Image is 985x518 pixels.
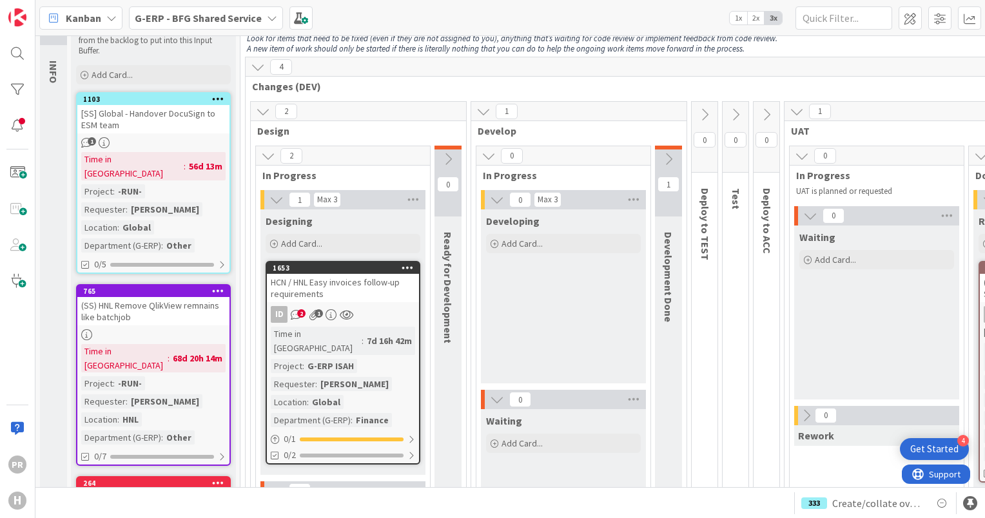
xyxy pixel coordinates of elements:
span: Add Card... [502,437,543,449]
span: 0 [501,148,523,164]
div: Department (G-ERP) [271,413,351,427]
span: : [362,334,364,348]
span: Kanban [66,10,101,26]
div: Requester [81,394,126,408]
span: : [168,351,170,365]
div: [PERSON_NAME] [128,394,202,408]
div: 1653HCN / HNL Easy invoices follow-up requirements [267,262,419,302]
span: : [161,238,163,253]
span: In Progress [796,169,948,182]
a: 1103[SS] Global - Handover DocuSign to ESM teamTime in [GEOGRAPHIC_DATA]:56d 13mProject:-RUN-Requ... [76,92,231,274]
span: : [126,394,128,408]
span: Create/collate overview of Facility applications [832,495,924,511]
div: Department (G-ERP) [81,238,161,253]
span: : [315,377,317,391]
div: PR [8,456,26,474]
div: [PERSON_NAME] [317,377,392,391]
div: Global [119,220,154,235]
span: Add Card... [92,69,133,81]
span: 2x [747,12,765,24]
b: G-ERP - BFG Shared Service [135,12,262,24]
div: 0/1 [267,431,419,447]
span: : [117,220,119,235]
span: Add Card... [281,238,322,249]
div: ID [267,306,419,323]
span: 0/2 [284,448,296,462]
span: : [307,395,309,409]
span: Add Card... [815,254,856,265]
span: 0 [814,148,836,164]
div: Finance [353,413,392,427]
div: 765(SS) HNL Remove QlikView remnains like batchjob [77,285,229,325]
span: : [117,412,119,427]
span: Waiting [799,231,835,244]
span: 1 [315,309,323,318]
div: Department (G-ERP) [81,430,161,445]
span: 0 [509,192,531,207]
span: Add Card... [502,238,543,249]
span: 1 [658,177,679,192]
span: : [113,376,115,390]
span: 1x [730,12,747,24]
div: 68d 20h 14m [170,351,226,365]
div: -RUN- [115,184,145,198]
div: (SS) HNL Remove QlikView remnains like batchjob [77,297,229,325]
span: 0 / 1 [284,432,296,446]
span: : [184,159,186,173]
div: 7d 16h 42m [364,334,415,348]
div: ID [271,306,288,323]
span: : [126,202,128,216]
div: HCN / HNL Easy invoices follow-up requirements [267,274,419,302]
div: 56d 13m [186,159,226,173]
span: Designing [266,215,313,227]
span: In Progress [262,169,414,182]
div: 1653 [267,262,419,274]
div: 4 [957,435,969,446]
div: Location [271,395,307,409]
em: A new item of work should only be started if there is literally nothing that you can do to help t... [247,43,745,54]
img: Visit kanbanzone.com [8,8,26,26]
input: Quick Filter... [795,6,892,30]
div: Location [81,412,117,427]
span: : [351,413,353,427]
div: Max 3 [317,197,337,203]
div: -RUN- [115,376,145,390]
span: Waiting [486,414,522,427]
span: 2 [297,309,306,318]
span: Deploy to TEST [699,188,712,260]
div: Requester [271,377,315,391]
span: : [113,184,115,198]
span: 0 [509,392,531,407]
span: 0 [694,132,716,148]
span: 0/5 [94,258,106,271]
span: 3x [765,12,782,24]
span: INFO [47,61,60,83]
span: 2 [275,104,297,119]
span: Design [257,124,450,137]
div: Get Started [910,443,959,456]
span: Development Done [662,232,675,322]
div: 333 [801,497,827,509]
a: 1653HCN / HNL Easy invoices follow-up requirementsIDTime in [GEOGRAPHIC_DATA]:7d 16h 42mProject:G... [266,261,420,465]
span: 2 [280,148,302,164]
div: Location [81,220,117,235]
span: Developing [486,215,540,227]
span: In Progress [483,169,634,182]
div: 765 [77,285,229,297]
span: 0 [823,208,844,224]
span: Deploy to ACC [761,188,774,254]
div: Requester [81,202,126,216]
span: Ready for Development [442,232,454,343]
span: 1 [88,137,96,146]
span: : [161,430,163,445]
div: Other [163,430,195,445]
div: Time in [GEOGRAPHIC_DATA] [81,344,168,372]
div: Other [163,238,195,253]
div: 264 [77,477,229,489]
span: 1 [809,104,831,119]
span: 0 [437,177,459,192]
div: Max 3 [538,197,558,203]
div: Time in [GEOGRAPHIC_DATA] [271,327,362,355]
span: 0 [725,132,746,148]
div: 765 [83,287,229,296]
